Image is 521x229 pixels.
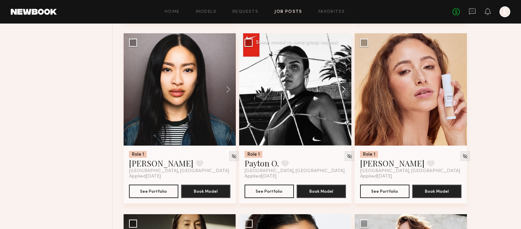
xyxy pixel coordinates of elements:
[196,10,216,14] a: Models
[500,6,510,17] a: E
[360,174,462,179] div: Applied [DATE]
[129,185,178,198] button: See Portfolio
[360,185,409,198] button: See Portfolio
[245,185,294,198] button: See Portfolio
[360,168,460,174] span: [GEOGRAPHIC_DATA], [GEOGRAPHIC_DATA]
[347,153,352,159] img: Unhide Model
[412,185,462,198] button: Book Model
[129,174,230,179] div: Applied [DATE]
[165,10,180,14] a: Home
[232,10,258,14] a: Requests
[245,151,262,158] div: Role 1
[245,174,346,179] div: Applied [DATE]
[412,188,462,194] a: Book Model
[231,153,237,159] img: Unhide Model
[297,188,346,194] a: Book Model
[129,151,147,158] div: Role 1
[360,158,425,168] a: [PERSON_NAME]
[129,168,229,174] span: [GEOGRAPHIC_DATA], [GEOGRAPHIC_DATA]
[318,10,345,14] a: Favorites
[129,158,193,168] a: [PERSON_NAME]
[181,185,230,198] button: Book Model
[245,158,279,168] a: Payton O.
[297,185,346,198] button: Book Model
[181,188,230,194] a: Book Model
[360,151,378,158] div: Role 1
[256,40,339,45] div: Select model to send group request
[462,153,468,159] img: Unhide Model
[245,168,345,174] span: [GEOGRAPHIC_DATA], [GEOGRAPHIC_DATA]
[274,10,302,14] a: Job Posts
